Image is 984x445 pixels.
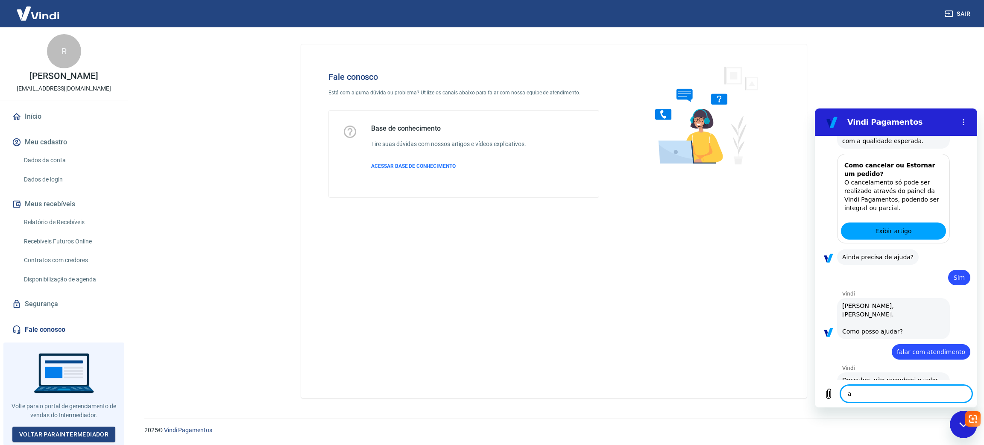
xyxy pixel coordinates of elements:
p: Está com alguma dúvida ou problema? Utilize os canais abaixo para falar com nossa equipe de atend... [328,89,599,97]
a: Disponibilização de agenda [20,271,117,288]
button: Sair [943,6,974,22]
iframe: Janela de mensagens [815,108,977,407]
a: Vindi Pagamentos [164,427,212,433]
p: [EMAIL_ADDRESS][DOMAIN_NAME] [17,84,111,93]
h4: Fale conosco [328,72,599,82]
a: Dados de login [20,171,117,188]
img: Vindi [10,0,66,26]
p: [PERSON_NAME] [29,72,98,81]
a: Recebíveis Futuros Online [20,233,117,250]
button: Meus recebíveis [10,195,117,214]
a: Fale conosco [10,320,117,339]
a: ACESSAR BASE DE CONHECIMENTO [371,162,526,170]
span: ACESSAR BASE DE CONHECIMENTO [371,163,456,169]
button: Meu cadastro [10,133,117,152]
div: R [47,34,81,68]
a: Contratos com credores [20,252,117,269]
p: 2025 © [144,426,963,435]
a: Dados da conta [20,152,117,169]
img: Fale conosco [638,58,768,172]
a: Segurança [10,295,117,313]
h6: Tire suas dúvidas com nossos artigos e vídeos explicativos. [371,140,526,149]
iframe: Botão para abrir a janela de mensagens, conversa em andamento [950,411,977,438]
a: Início [10,107,117,126]
a: Relatório de Recebíveis [20,214,117,231]
h5: Base de conhecimento [371,124,526,133]
a: Voltar paraIntermediador [12,427,116,442]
